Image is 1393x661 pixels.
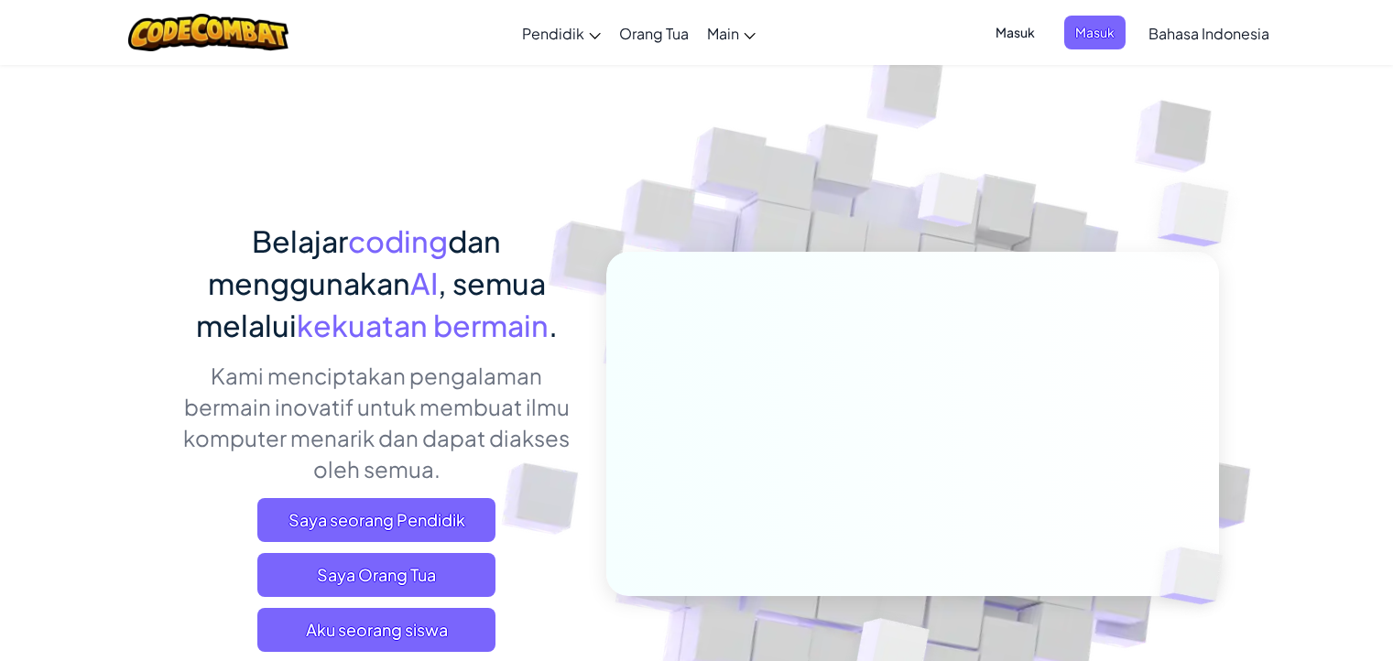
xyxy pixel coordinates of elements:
[257,498,495,542] a: Saya seorang Pendidik
[410,265,438,301] span: AI
[1064,16,1126,49] button: Masuk
[252,222,348,259] span: Belajar
[175,360,579,484] p: Kami menciptakan pengalaman bermain inovatif untuk membuat ilmu komputer menarik dan dapat diakse...
[1139,8,1279,58] a: Bahasa Indonesia
[985,16,1046,49] button: Masuk
[522,24,584,43] span: Pendidik
[513,8,610,58] a: Pendidik
[257,608,495,652] button: Aku seorang siswa
[297,307,549,343] span: kekuatan bermain
[883,136,1015,273] img: Overlap cubes
[1148,24,1269,43] span: Bahasa Indonesia
[707,24,739,43] span: Main
[1128,509,1266,643] img: Overlap cubes
[549,307,558,343] span: .
[610,8,698,58] a: Orang Tua
[698,8,765,58] a: Main
[348,222,448,259] span: coding
[1121,137,1279,292] img: Overlap cubes
[257,553,495,597] a: Saya Orang Tua
[128,14,288,51] img: CodeCombat logo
